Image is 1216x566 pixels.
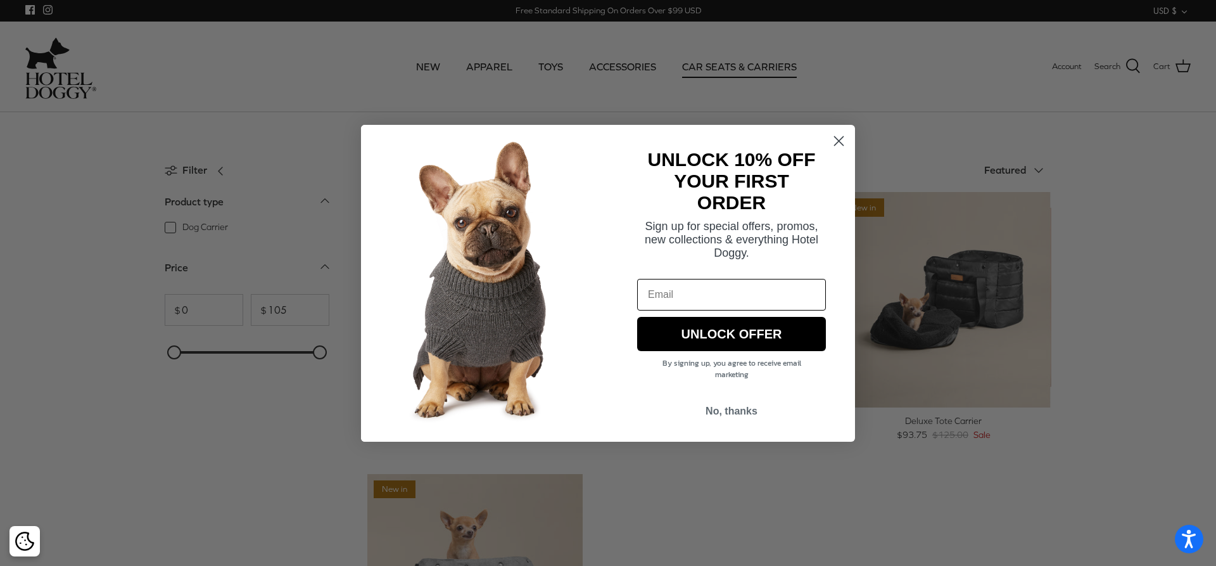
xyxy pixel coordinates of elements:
img: 7cf315d2-500c-4d0a-a8b4-098d5756016d.jpeg [361,125,608,442]
button: Cookie policy [13,531,35,553]
span: By signing up, you agree to receive email marketing [662,357,801,380]
input: Email [637,279,826,311]
img: Cookie policy [15,532,34,551]
strong: UNLOCK 10% OFF YOUR FIRST ORDER [647,149,815,213]
button: No, thanks [637,399,826,423]
div: Cookie policy [9,526,40,556]
button: UNLOCK OFFER [637,317,826,351]
button: Close dialog [828,130,850,152]
span: Sign up for special offers, promos, new collections & everything Hotel Doggy. [645,220,818,259]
